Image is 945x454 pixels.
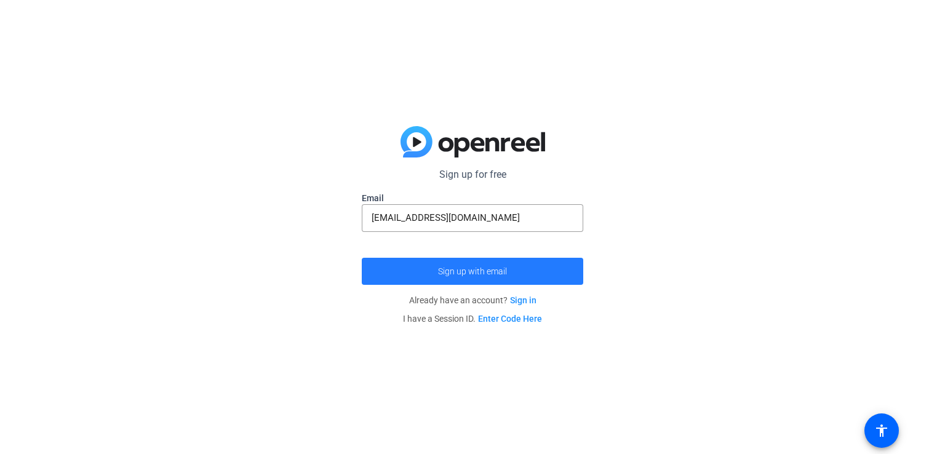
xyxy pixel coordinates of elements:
[874,423,889,438] mat-icon: accessibility
[362,192,583,204] label: Email
[362,258,583,285] button: Sign up with email
[510,295,536,305] a: Sign in
[478,314,542,324] a: Enter Code Here
[403,314,542,324] span: I have a Session ID.
[401,126,545,158] img: blue-gradient.svg
[362,167,583,182] p: Sign up for free
[372,210,573,225] input: Enter Email Address
[409,295,536,305] span: Already have an account?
